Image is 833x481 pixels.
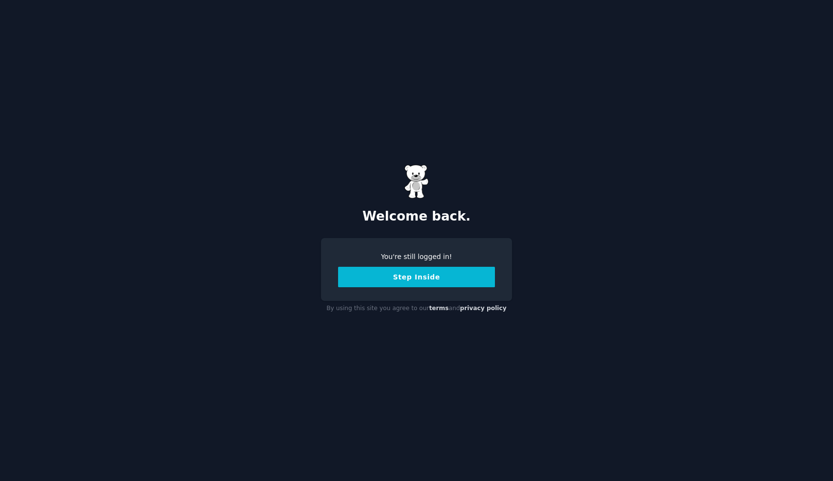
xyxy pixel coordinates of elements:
button: Step Inside [338,267,495,287]
h2: Welcome back. [321,209,512,224]
a: terms [429,305,449,312]
img: Gummy Bear [404,165,429,199]
a: Step Inside [338,273,495,281]
div: By using this site you agree to our and [321,301,512,316]
a: privacy policy [460,305,507,312]
div: You're still logged in! [338,252,495,262]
